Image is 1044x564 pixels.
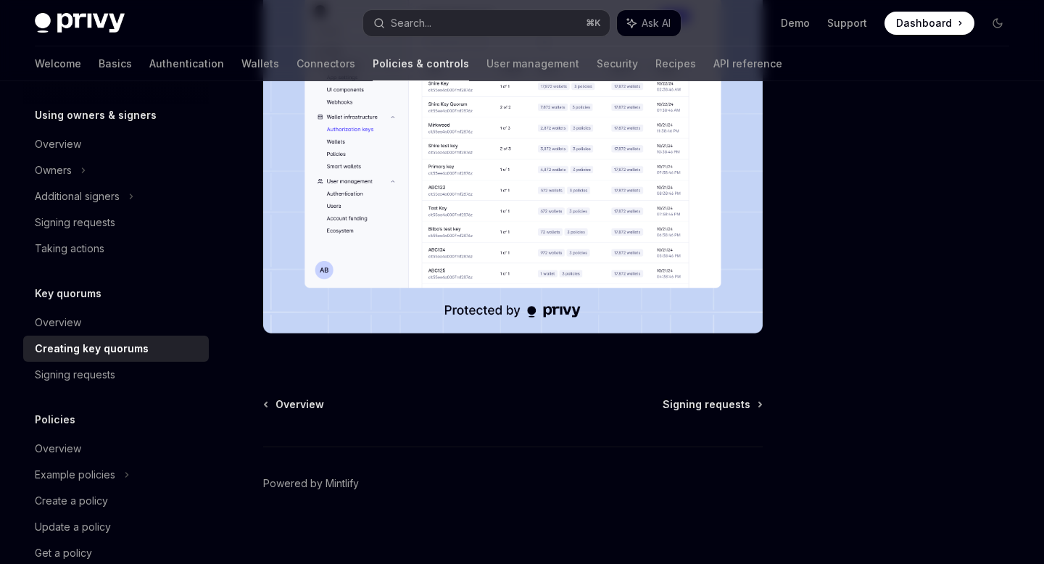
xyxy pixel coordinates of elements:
div: Owners [35,162,72,179]
div: Update a policy [35,518,111,536]
a: Overview [23,310,209,336]
div: Create a policy [35,492,108,510]
a: Basics [99,46,132,81]
a: Taking actions [23,236,209,262]
div: Overview [35,440,81,457]
a: Signing requests [23,210,209,236]
div: Example policies [35,466,115,484]
div: Signing requests [35,214,115,231]
h5: Key quorums [35,285,101,302]
span: Signing requests [663,397,750,412]
h5: Policies [35,411,75,428]
h5: Using owners & signers [35,107,157,124]
a: Create a policy [23,488,209,514]
button: Search...⌘K [363,10,609,36]
a: Powered by Mintlify [263,476,359,491]
a: User management [486,46,579,81]
a: Connectors [297,46,355,81]
a: Welcome [35,46,81,81]
a: Overview [23,436,209,462]
div: Overview [35,314,81,331]
a: Support [827,16,867,30]
a: Security [597,46,638,81]
img: dark logo [35,13,125,33]
a: Demo [781,16,810,30]
div: Overview [35,136,81,153]
span: Ask AI [642,16,671,30]
a: Signing requests [663,397,761,412]
span: ⌘ K [586,17,601,29]
a: Signing requests [23,362,209,388]
a: Overview [265,397,324,412]
div: Search... [391,14,431,32]
div: Creating key quorums [35,340,149,357]
button: Toggle dark mode [986,12,1009,35]
a: Overview [23,131,209,157]
a: Authentication [149,46,224,81]
div: Taking actions [35,240,104,257]
span: Dashboard [896,16,952,30]
div: Get a policy [35,544,92,562]
a: Dashboard [884,12,974,35]
a: Policies & controls [373,46,469,81]
a: API reference [713,46,782,81]
a: Recipes [655,46,696,81]
button: Ask AI [617,10,681,36]
a: Wallets [241,46,279,81]
a: Update a policy [23,514,209,540]
a: Creating key quorums [23,336,209,362]
div: Additional signers [35,188,120,205]
div: Signing requests [35,366,115,383]
span: Overview [275,397,324,412]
